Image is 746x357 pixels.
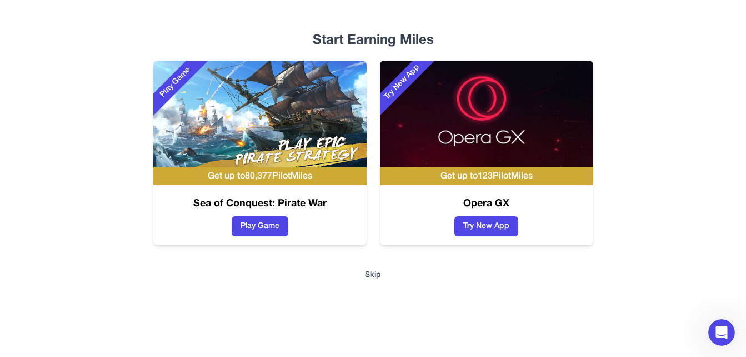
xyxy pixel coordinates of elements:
div: Get up to 80,377 PilotMiles [153,167,367,185]
div: Try New App [367,47,437,117]
h3: Sea of Conquest: Pirate War [153,196,367,212]
button: Play Game [232,216,288,236]
img: Opera GX [380,61,593,167]
button: Skip [365,270,381,281]
img: Sea of Conquest: Pirate War [153,61,367,167]
iframe: Intercom live chat [708,319,735,346]
h3: Opera GX [380,196,593,212]
div: Start Earning Miles [36,32,711,49]
button: Try New App [454,216,518,236]
div: Get up to 123 PilotMiles [380,167,593,185]
div: Play Game [141,47,211,117]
